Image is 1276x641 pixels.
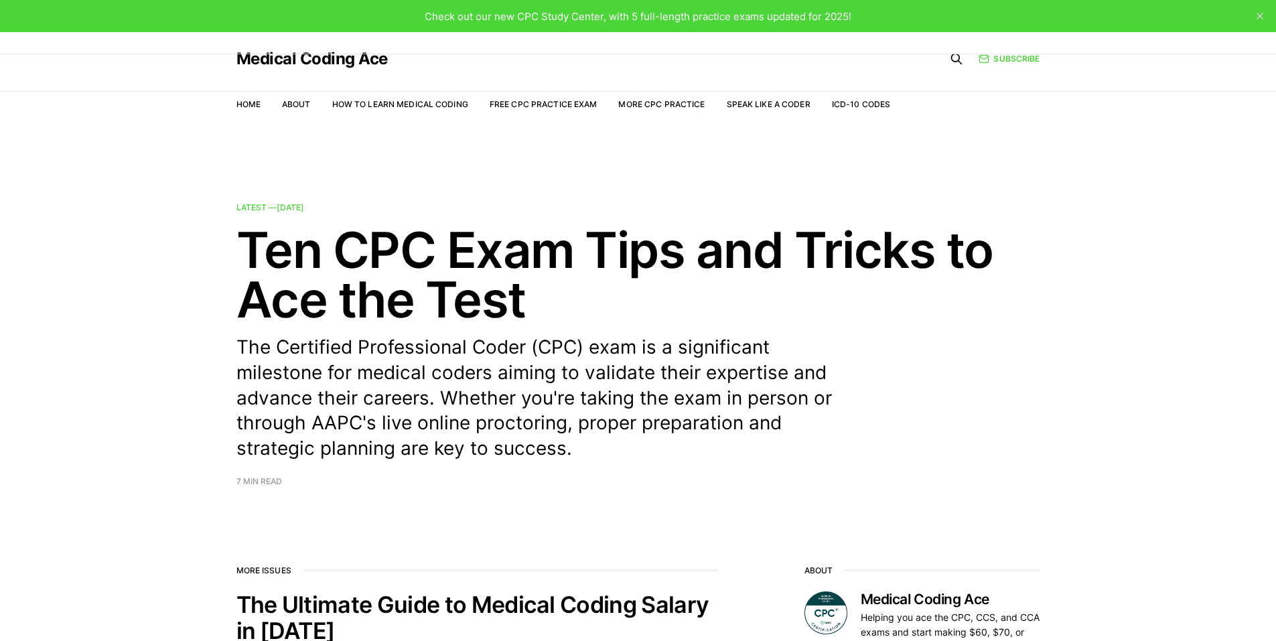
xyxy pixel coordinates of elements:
a: More CPC Practice [618,99,705,109]
a: Speak Like a Coder [727,99,810,109]
span: Check out our new CPC Study Center, with 5 full-length practice exams updated for 2025! [425,10,851,23]
h2: Ten CPC Exam Tips and Tricks to Ace the Test [236,225,1040,324]
button: close [1249,5,1271,27]
a: Home [236,99,261,109]
a: Latest —[DATE] Ten CPC Exam Tips and Tricks to Ace the Test The Certified Professional Coder (CPC... [236,204,1040,486]
span: Latest — [236,202,304,212]
time: [DATE] [277,202,304,212]
span: 7 min read [236,478,282,486]
a: Subscribe [979,52,1040,65]
a: ICD-10 Codes [832,99,890,109]
a: Medical Coding Ace [236,51,388,67]
img: Medical Coding Ace [804,591,847,634]
a: How to Learn Medical Coding [332,99,468,109]
a: About [282,99,311,109]
p: The Certified Professional Coder (CPC) exam is a significant milestone for medical coders aiming ... [236,335,853,461]
h2: More issues [236,566,719,575]
h2: About [804,566,1040,575]
h3: Medical Coding Ace [861,591,1040,608]
a: Free CPC Practice Exam [490,99,597,109]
